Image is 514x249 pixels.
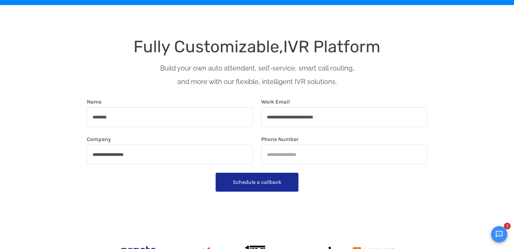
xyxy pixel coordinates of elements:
[261,98,290,106] label: Work Email
[233,179,282,185] span: Schedule a callback
[261,135,298,143] label: Phone Number
[504,223,511,229] span: 3
[177,78,337,86] span: and more with our flexible, intelligent IVR solutions.
[87,98,427,200] form: form
[216,173,298,192] button: Schedule a callback
[87,135,111,143] label: Company
[160,64,354,72] span: Build your own auto attendant, self-service, smart call routing,
[87,98,101,106] label: Name
[283,37,381,56] span: IVR Platform
[491,226,507,242] button: Open chat
[133,37,283,56] span: Fully Customizable,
